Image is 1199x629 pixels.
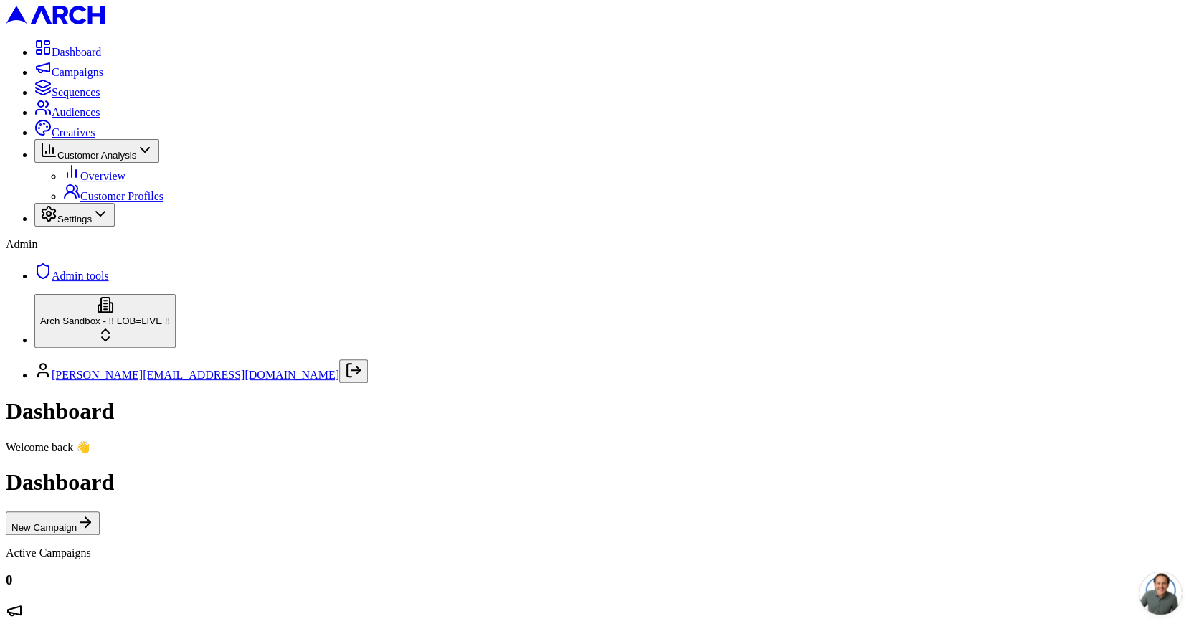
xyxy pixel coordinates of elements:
[57,214,92,224] span: Settings
[52,270,109,282] span: Admin tools
[34,270,109,282] a: Admin tools
[52,126,95,138] span: Creatives
[52,46,101,58] span: Dashboard
[34,66,103,78] a: Campaigns
[6,547,1193,559] p: Active Campaigns
[34,203,115,227] button: Settings
[34,46,101,58] a: Dashboard
[1139,572,1182,615] a: Open chat
[63,190,163,202] a: Customer Profiles
[52,106,100,118] span: Audiences
[339,359,368,383] button: Log out
[6,572,1193,588] h3: 0
[34,139,159,163] button: Customer Analysis
[6,440,1193,454] div: Welcome back 👋
[6,238,1193,251] div: Admin
[40,316,170,326] span: Arch Sandbox - !! LOB=LIVE !!
[52,66,103,78] span: Campaigns
[6,511,100,535] button: New Campaign
[80,170,125,182] span: Overview
[34,294,176,348] button: Arch Sandbox - !! LOB=LIVE !!
[57,150,136,161] span: Customer Analysis
[34,106,100,118] a: Audiences
[6,398,1193,425] h1: Dashboard
[63,170,125,182] a: Overview
[52,86,100,98] span: Sequences
[6,469,1193,496] h1: Dashboard
[80,190,163,202] span: Customer Profiles
[34,126,95,138] a: Creatives
[34,86,100,98] a: Sequences
[52,369,339,381] a: [PERSON_NAME][EMAIL_ADDRESS][DOMAIN_NAME]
